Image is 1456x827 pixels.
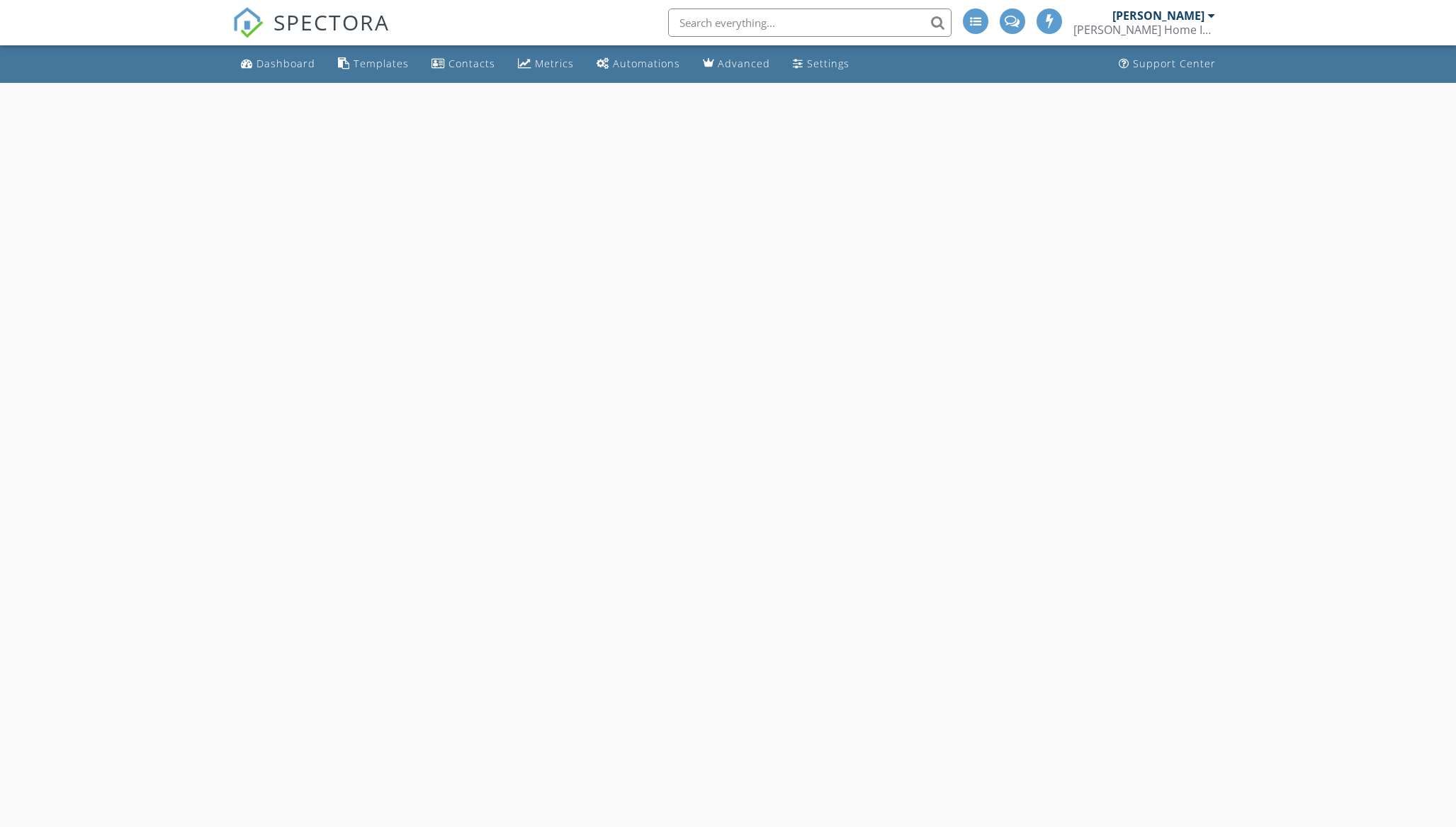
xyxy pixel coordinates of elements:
div: Advanced [718,57,770,70]
div: Support Center [1133,57,1216,70]
a: Templates [332,51,414,77]
a: Settings [787,51,855,77]
div: Metrics [535,57,574,70]
input: Search everything... [668,9,952,37]
div: Brown's Home Inspections [1073,23,1215,37]
a: Dashboard [235,51,321,77]
div: Automations [613,57,680,70]
div: Contacts [448,57,495,70]
a: SPECTORA [232,19,390,49]
span: SPECTORA [273,7,390,37]
a: Advanced [697,51,776,77]
a: Automations (Advanced) [591,51,686,77]
img: The Best Home Inspection Software - Spectora [232,7,264,38]
div: Templates [354,57,409,70]
div: Settings [807,57,850,70]
div: Dashboard [256,57,315,70]
a: Support Center [1113,51,1221,77]
a: Contacts [426,51,501,77]
div: [PERSON_NAME] [1112,9,1204,23]
a: Metrics [512,51,580,77]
